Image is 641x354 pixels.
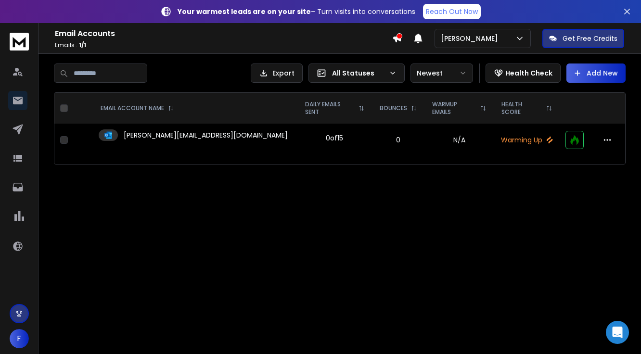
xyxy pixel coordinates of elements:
p: HEALTH SCORE [501,101,542,116]
div: EMAIL ACCOUNT NAME [101,104,174,112]
div: Open Intercom Messenger [606,321,629,344]
p: Emails : [55,41,392,49]
button: Export [251,63,303,83]
button: F [10,329,29,348]
a: Reach Out Now [423,4,481,19]
button: Newest [410,63,473,83]
button: Health Check [486,63,561,83]
p: Reach Out Now [426,7,478,16]
p: [PERSON_NAME] [441,34,502,43]
p: BOUNCES [380,104,407,112]
p: Health Check [505,68,552,78]
p: All Statuses [332,68,385,78]
p: 0 [378,135,419,145]
p: WARMUP EMAILS [432,101,476,116]
img: logo [10,33,29,51]
p: Get Free Credits [563,34,617,43]
strong: Your warmest leads are on your site [178,7,311,16]
p: Warming Up [500,135,554,145]
button: Get Free Credits [542,29,624,48]
span: 1 / 1 [79,41,86,49]
p: DAILY EMAILS SENT [305,101,355,116]
div: 0 of 15 [326,133,343,143]
td: N/A [424,124,494,156]
h1: Email Accounts [55,28,392,39]
p: [PERSON_NAME][EMAIL_ADDRESS][DOMAIN_NAME] [124,130,288,140]
p: – Turn visits into conversations [178,7,415,16]
button: Add New [566,63,626,83]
